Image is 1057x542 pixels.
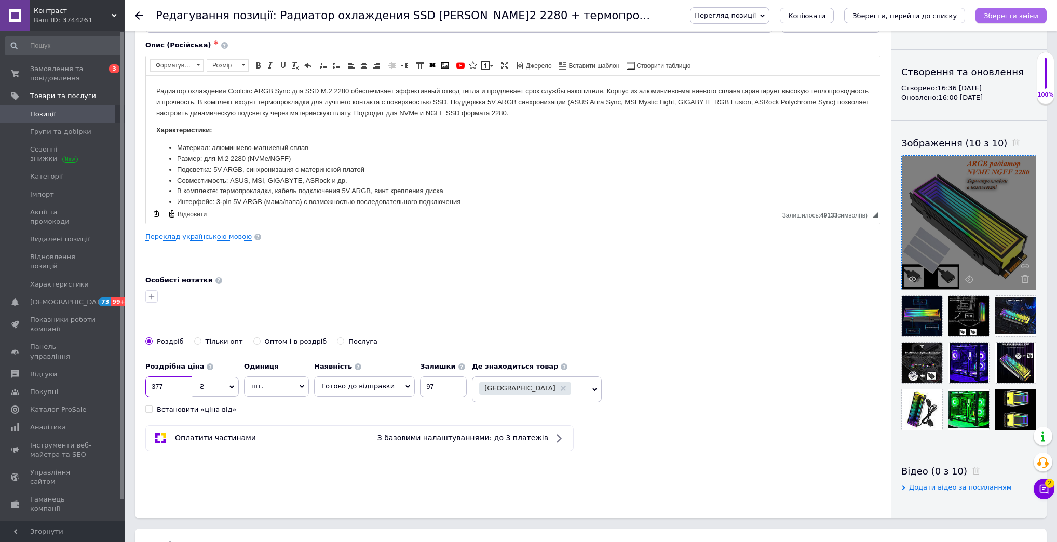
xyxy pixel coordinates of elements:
[30,110,56,119] span: Позиції
[135,11,143,20] div: Повернутися назад
[472,362,558,370] b: Де знаходиться товар
[901,93,1036,102] div: Оновлено: 16:00 [DATE]
[145,362,204,370] b: Роздрібна ціна
[782,209,873,219] div: Кiлькiсть символiв
[34,6,112,16] span: Контраст
[524,62,552,71] span: Джерело
[30,342,96,361] span: Панель управління
[30,468,96,486] span: Управління сайтом
[371,60,382,71] a: По правому краю
[455,60,466,71] a: Додати відео з YouTube
[290,60,301,71] a: Видалити форматування
[145,41,211,49] span: Опис (Російська)
[31,78,703,89] li: Размер: для M.2 2280 (NVMe/NGFF)
[414,60,426,71] a: Таблиця
[30,495,96,513] span: Гаманець компанії
[30,280,89,289] span: Характеристики
[30,441,96,459] span: Інструменти веб-майстра та SEO
[30,297,107,307] span: [DEMOGRAPHIC_DATA]
[31,89,703,100] li: Подсветка: 5V ARGB, синхронизация с материнской платой
[265,60,276,71] a: Курсив (Ctrl+I)
[975,8,1047,23] button: Зберегти зміни
[909,483,1012,491] span: Додати відео за посиланням
[30,190,54,199] span: Імпорт
[377,433,548,442] span: З базовими налаштуваннями: до 3 платежів
[30,423,66,432] span: Аналітика
[207,60,238,71] span: Розмір
[1037,52,1054,104] div: 100% Якість заповнення
[156,9,819,22] h1: Редагування позиції: Радиатор охлаждения SSD M.2 2280 + термопрокладки Coolleo CL-SSD-V3 Silver
[199,383,205,390] span: ₴
[386,60,398,71] a: Зменшити відступ
[111,297,128,306] span: 99+
[207,59,249,72] a: Розмір
[146,76,880,206] iframe: Редактор, 7031DF35-2728-49D1-86C3-AF7AACA477BB
[1034,479,1054,499] button: Чат з покупцем2
[780,8,834,23] button: Копіювати
[10,50,66,58] strong: Характеристики:
[420,362,455,370] b: Залишки
[420,376,467,397] input: -
[499,60,510,71] a: Максимізувати
[5,36,123,55] input: Пошук
[157,337,184,346] div: Роздріб
[145,376,192,397] input: 0
[1045,479,1054,488] span: 2
[145,276,213,284] b: Особисті нотатки
[984,12,1038,20] i: Зберегти зміни
[30,145,96,164] span: Сезонні знижки
[109,64,119,73] span: 3
[265,337,327,346] div: Оптом і в роздріб
[214,39,219,46] span: ✱
[873,212,878,218] span: Потягніть для зміни розмірів
[625,60,692,71] a: Створити таблицю
[358,60,370,71] a: По центру
[206,337,243,346] div: Тільки опт
[788,12,825,20] span: Копіювати
[99,297,111,306] span: 73
[567,62,620,71] span: Вставити шаблон
[31,110,703,121] li: В комплекте: термопрокладки, кабель подключения 5V ARGB, винт крепления диска
[30,64,96,83] span: Замовлення та повідомлення
[30,172,63,181] span: Категорії
[484,385,555,391] span: [GEOGRAPHIC_DATA]
[558,60,621,71] a: Вставити шаблон
[852,12,957,20] i: Зберегти, перейти до списку
[399,60,410,71] a: Збільшити відступ
[346,60,357,71] a: По лівому краю
[277,60,289,71] a: Підкреслений (Ctrl+U)
[480,60,495,71] a: Вставити повідомлення
[145,233,252,241] a: Переклад українською мовою
[427,60,438,71] a: Вставити/Редагувати посилання (Ctrl+L)
[514,60,553,71] a: Джерело
[176,210,207,219] span: Відновити
[31,121,703,132] li: Интерфейс: 3-pin 5V ARGB (мама/папа) с возможностью последовательного подключения
[30,208,96,226] span: Акції та промокоди
[348,337,377,346] div: Послуга
[901,466,967,477] span: Відео (0 з 10)
[1037,91,1054,99] div: 100%
[314,362,352,370] b: Наявність
[302,60,314,71] a: Повернути (Ctrl+Z)
[30,387,58,397] span: Покупці
[318,60,329,71] a: Вставити/видалити нумерований список
[30,370,57,379] span: Відгуки
[635,62,690,71] span: Створити таблицю
[244,376,309,396] span: шт.
[31,100,703,111] li: Совместимость: ASUS, MSI, GIGABYTE, ASRock и др.
[901,65,1036,78] div: Створення та оновлення
[467,60,479,71] a: Вставити іконку
[31,67,703,78] li: Материал: алюминиево-магниевый сплав
[439,60,451,71] a: Зображення
[10,10,724,43] p: Радиатор охлаждения Coolcirc ARGB Sync для SSD M.2 2280 обеспечивает эффективный отвод тепла и пр...
[30,91,96,101] span: Товари та послуги
[695,11,756,19] span: Перегляд позиції
[150,59,204,72] a: Форматування
[175,433,256,442] span: Оплатити частинами
[166,208,208,220] a: Відновити
[844,8,965,23] button: Зберегти, перейти до списку
[34,16,125,25] div: Ваш ID: 3744261
[244,362,279,370] b: Одиниця
[157,405,237,414] div: Встановити «ціна від»
[820,212,837,219] span: 49133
